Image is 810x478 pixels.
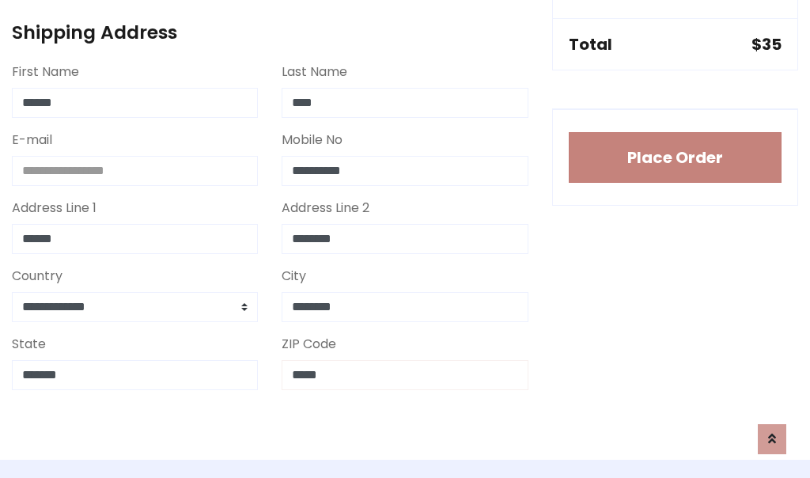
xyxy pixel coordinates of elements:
[282,267,306,286] label: City
[12,21,528,44] h4: Shipping Address
[569,132,782,183] button: Place Order
[751,35,782,54] h5: $
[12,267,62,286] label: Country
[12,131,52,150] label: E-mail
[762,33,782,55] span: 35
[12,63,79,82] label: First Name
[12,199,97,218] label: Address Line 1
[282,131,343,150] label: Mobile No
[569,35,612,54] h5: Total
[282,199,369,218] label: Address Line 2
[12,335,46,354] label: State
[282,63,347,82] label: Last Name
[282,335,336,354] label: ZIP Code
